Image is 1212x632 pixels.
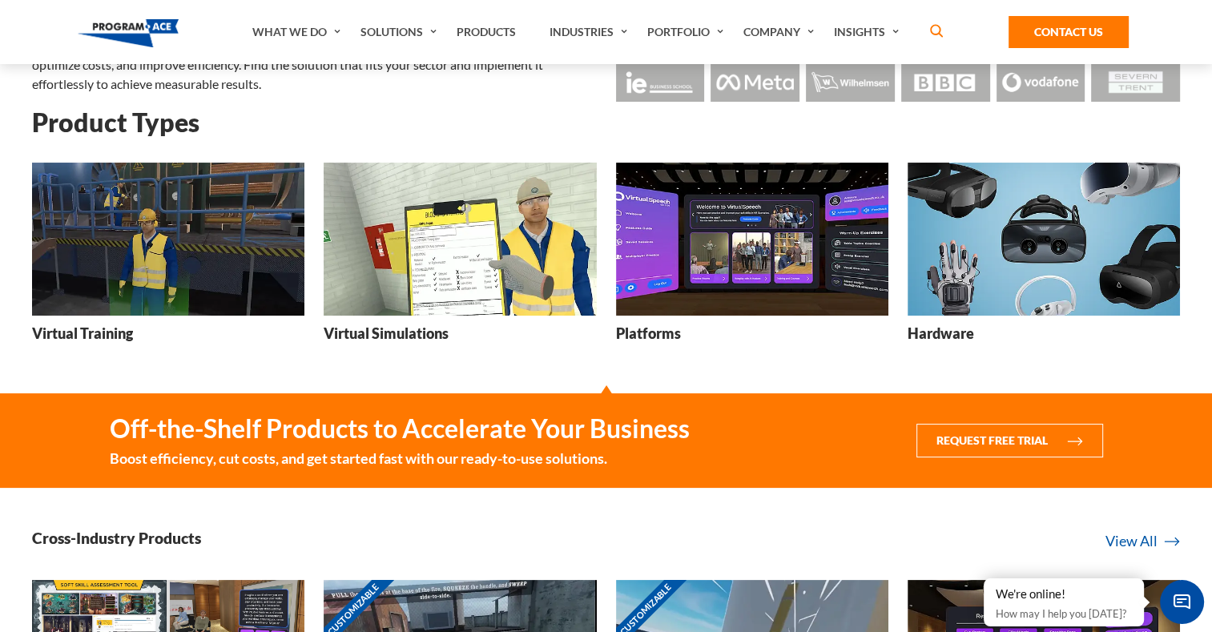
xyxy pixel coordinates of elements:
[32,36,597,94] p: From training programs to operational tools, each product is designed to streamline workflows, op...
[1009,16,1129,48] a: Contact Us
[996,604,1132,623] p: How may I help you [DATE]?
[32,163,304,316] img: Virtual Training
[806,62,895,102] img: Logo - Wilhemsen
[908,324,974,344] h3: Hardware
[616,163,888,356] a: Platforms
[78,19,179,47] img: Program-Ace
[908,163,1180,316] img: Hardware
[711,62,799,102] img: Logo - Meta
[110,448,690,469] small: Boost efficiency, cut costs, and get started fast with our ready-to-use solutions.
[997,62,1085,102] img: Logo - Vodafone
[324,163,596,356] a: Virtual Simulations
[901,62,990,102] img: Logo - BBC
[1160,580,1204,624] span: Chat Widget
[110,413,690,445] strong: Off-the-Shelf Products to Accelerate Your Business
[32,324,133,344] h3: Virtual Training
[908,163,1180,356] a: Hardware
[32,108,1180,136] h2: Product Types
[616,324,681,344] h3: Platforms
[916,424,1103,457] button: Request Free Trial
[616,163,888,316] img: Platforms
[32,528,201,548] h3: Cross-Industry Products
[32,163,304,356] a: Virtual Training
[1105,530,1180,552] a: View All
[616,62,705,102] img: Logo - Ie Business School
[324,324,449,344] h3: Virtual Simulations
[996,586,1132,602] div: We're online!
[1091,62,1180,102] img: Logo - Seven Trent
[324,163,596,316] img: Virtual Simulations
